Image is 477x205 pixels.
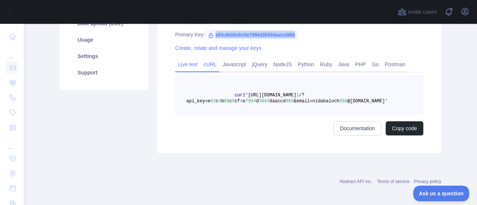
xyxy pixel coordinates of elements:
[256,99,259,104] span: d
[286,99,294,104] span: 965
[6,135,18,150] div: ...
[339,99,348,104] span: 588
[245,93,296,98] span: '[URL][DOMAIN_NAME]
[175,58,200,70] a: Live test
[229,99,232,104] span: c
[69,32,139,48] a: Usage
[200,58,219,70] a: cURL
[221,99,224,104] span: b
[369,58,382,70] a: Go
[339,179,373,184] a: Abstract API Inc.
[235,99,240,104] span: cf
[294,99,339,104] span: &email=nidabaloch
[413,186,470,201] iframe: Toggle Customer Support
[240,99,243,104] span: 4
[6,45,18,60] div: ...
[245,99,256,104] span: 7994
[175,31,423,38] div: Primary Key:
[386,121,423,135] button: Copy code
[232,99,234,104] span: 0
[235,93,246,98] span: curl
[218,99,221,104] span: 4
[334,121,381,135] a: Documentation
[295,58,317,70] a: Python
[377,179,409,184] a: Terms of service
[352,58,369,70] a: PHP
[216,99,218,104] span: c
[175,45,261,51] a: Create, rotate and manage your keys
[382,58,408,70] a: Postman
[414,179,441,184] a: Privacy policy
[69,48,139,64] a: Settings
[249,58,270,70] a: jQuery
[243,99,245,104] span: e
[347,99,388,104] span: @[DOMAIN_NAME]'
[205,29,298,41] span: e63c4b09c0cf4e7994d3043daaccd965
[317,58,335,70] a: Ruby
[396,6,438,18] button: Invite users
[408,8,437,16] span: Invite users
[259,99,269,104] span: 3043
[335,58,353,70] a: Java
[224,99,229,104] span: 09
[69,64,139,81] a: Support
[270,58,295,70] a: NodeJS
[269,99,285,104] span: daaccd
[296,93,299,98] span: 1
[219,58,249,70] a: Javascript
[211,99,216,104] span: 63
